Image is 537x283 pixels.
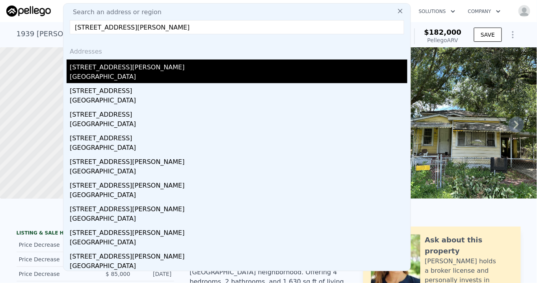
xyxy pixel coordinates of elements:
[70,238,407,249] div: [GEOGRAPHIC_DATA]
[19,241,89,249] div: Price Decrease
[70,201,407,214] div: [STREET_ADDRESS][PERSON_NAME]
[70,20,404,34] input: Enter an address, city, region, neighborhood or zip code
[70,225,407,238] div: [STREET_ADDRESS][PERSON_NAME]
[70,214,407,225] div: [GEOGRAPHIC_DATA]
[474,28,502,42] button: SAVE
[19,270,89,278] div: Price Decrease
[70,130,407,143] div: [STREET_ADDRESS]
[70,178,407,190] div: [STREET_ADDRESS][PERSON_NAME]
[106,271,130,277] span: $ 85,000
[70,167,407,178] div: [GEOGRAPHIC_DATA]
[70,249,407,261] div: [STREET_ADDRESS][PERSON_NAME]
[17,230,174,238] div: LISTING & SALE HISTORY
[70,83,407,96] div: [STREET_ADDRESS]
[424,36,462,44] div: Pellego ARV
[518,5,531,17] img: avatar
[19,255,89,263] div: Price Decrease
[462,4,507,19] button: Company
[70,60,407,72] div: [STREET_ADDRESS][PERSON_NAME]
[17,28,222,39] div: 1939 [PERSON_NAME] St , [GEOGRAPHIC_DATA] , FL 32209
[137,270,172,278] div: [DATE]
[70,190,407,201] div: [GEOGRAPHIC_DATA]
[70,261,407,272] div: [GEOGRAPHIC_DATA]
[424,28,462,36] span: $182,000
[67,41,407,60] div: Addresses
[6,6,51,17] img: Pellego
[70,119,407,130] div: [GEOGRAPHIC_DATA]
[505,27,521,43] button: Show Options
[70,107,407,119] div: [STREET_ADDRESS]
[70,143,407,154] div: [GEOGRAPHIC_DATA]
[413,4,462,19] button: Solutions
[70,72,407,83] div: [GEOGRAPHIC_DATA]
[70,154,407,167] div: [STREET_ADDRESS][PERSON_NAME]
[67,7,162,17] span: Search an address or region
[70,96,407,107] div: [GEOGRAPHIC_DATA]
[425,235,513,257] div: Ask about this property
